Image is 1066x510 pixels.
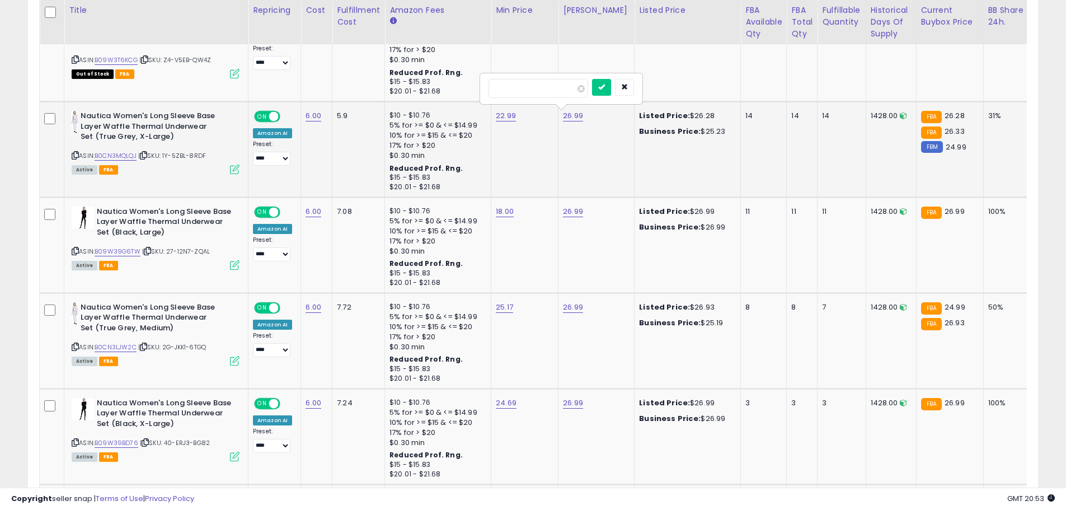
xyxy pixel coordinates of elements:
div: $0.30 min [389,55,482,65]
img: 21Oy-AThNVL._SL40_.jpg [72,111,78,133]
a: 26.99 [563,397,583,409]
div: $15 - $15.83 [389,173,482,183]
small: FBA [921,302,942,315]
div: $0.30 min [389,151,482,161]
div: 1428.00 [871,111,908,121]
span: | SKU: 1Y-5ZBL-8RDF [138,151,206,160]
span: 26.99 [945,206,965,217]
div: Preset: [253,236,292,261]
small: FBA [921,207,942,219]
small: FBA [921,398,942,410]
span: 26.33 [945,126,965,137]
div: $20.01 - $21.68 [389,374,482,383]
span: FBA [99,452,118,462]
a: 26.99 [563,302,583,313]
a: 26.99 [563,206,583,217]
div: 11 [745,207,778,217]
div: 7.08 [337,207,376,217]
div: 100% [988,398,1025,408]
div: $26.99 [639,222,732,232]
b: Nautica Women's Long Sleeve Base Layer Waffle Thermal Underwear Set (Black, X-Large) [97,398,233,432]
span: FBA [99,261,118,270]
div: 1428.00 [871,302,908,312]
div: ASIN: [72,398,240,460]
div: 10% for >= $15 & <= $20 [389,322,482,332]
div: Fulfillment Cost [337,4,380,28]
span: | SKU: 40-ERJ3-BG82 [140,438,210,447]
div: Fulfillable Quantity [822,4,861,28]
div: $20.01 - $21.68 [389,183,482,192]
span: All listings currently available for purchase on Amazon [72,165,97,175]
div: 17% for > $20 [389,236,482,246]
div: 17% for > $20 [389,428,482,438]
span: All listings that are currently out of stock and unavailable for purchase on Amazon [72,69,114,79]
div: ASIN: [72,302,240,364]
div: 11 [822,207,857,217]
div: seller snap | | [11,494,194,504]
a: B09W39G6TW [95,247,140,256]
div: ASIN: [72,207,240,269]
b: Reduced Prof. Rng. [389,68,463,77]
div: BB Share 24h. [988,4,1029,28]
div: 8 [791,302,809,312]
a: 6.00 [306,110,321,121]
b: Business Price: [639,413,701,424]
small: FBM [921,141,943,153]
a: B0CN3LJW2C [95,343,137,352]
div: Min Price [496,4,553,16]
div: $25.19 [639,318,732,328]
b: Nautica Women's Long Sleeve Base Layer Waffle Thermal Underwear Set (True Grey, X-Large) [81,111,217,145]
div: Cost [306,4,327,16]
div: $25.23 [639,127,732,137]
img: 21qK-QUOCVL._SL40_.jpg [72,398,94,420]
div: Amazon AI [253,415,292,425]
b: Reduced Prof. Rng. [389,259,463,268]
span: 26.99 [945,397,965,408]
div: 5% for >= $0 & <= $14.99 [389,312,482,322]
b: Business Price: [639,126,701,137]
div: $10 - $10.76 [389,111,482,120]
div: 14 [745,111,778,121]
div: 3 [791,398,809,408]
span: OFF [279,112,297,121]
span: ON [255,399,269,408]
div: 14 [822,111,857,121]
span: All listings currently available for purchase on Amazon [72,452,97,462]
a: 6.00 [306,206,321,217]
span: FBA [99,165,118,175]
div: 5% for >= $0 & <= $14.99 [389,408,482,418]
span: 24.99 [945,302,965,312]
div: $15 - $15.83 [389,460,482,470]
div: $0.30 min [389,438,482,448]
a: 6.00 [306,302,321,313]
div: 10% for >= $15 & <= $20 [389,226,482,236]
div: $15 - $15.83 [389,364,482,374]
small: Amazon Fees. [389,16,396,26]
b: Reduced Prof. Rng. [389,450,463,460]
div: 5% for >= $0 & <= $14.99 [389,120,482,130]
b: Reduced Prof. Rng. [389,354,463,364]
img: 21qK-QUOCVL._SL40_.jpg [72,207,94,229]
div: 17% for > $20 [389,332,482,342]
span: ON [255,112,269,121]
div: 3 [822,398,857,408]
span: FBA [115,69,134,79]
a: B09W3T6KCG [95,55,138,65]
div: Preset: [253,332,292,357]
span: 24.99 [946,142,966,152]
div: 17% for > $20 [389,141,482,151]
div: FBA Available Qty [745,4,782,40]
div: 17% for > $20 [389,45,482,55]
strong: Copyright [11,493,52,504]
div: 10% for >= $15 & <= $20 [389,418,482,428]
b: Business Price: [639,222,701,232]
div: $26.99 [639,414,732,424]
div: $10 - $10.76 [389,207,482,216]
span: All listings currently available for purchase on Amazon [72,261,97,270]
div: $20.01 - $21.68 [389,87,482,96]
div: Historical Days Of Supply [871,4,912,40]
div: 3 [745,398,778,408]
div: 7.24 [337,398,376,408]
div: ASIN: [72,15,240,77]
b: Listed Price: [639,206,690,217]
